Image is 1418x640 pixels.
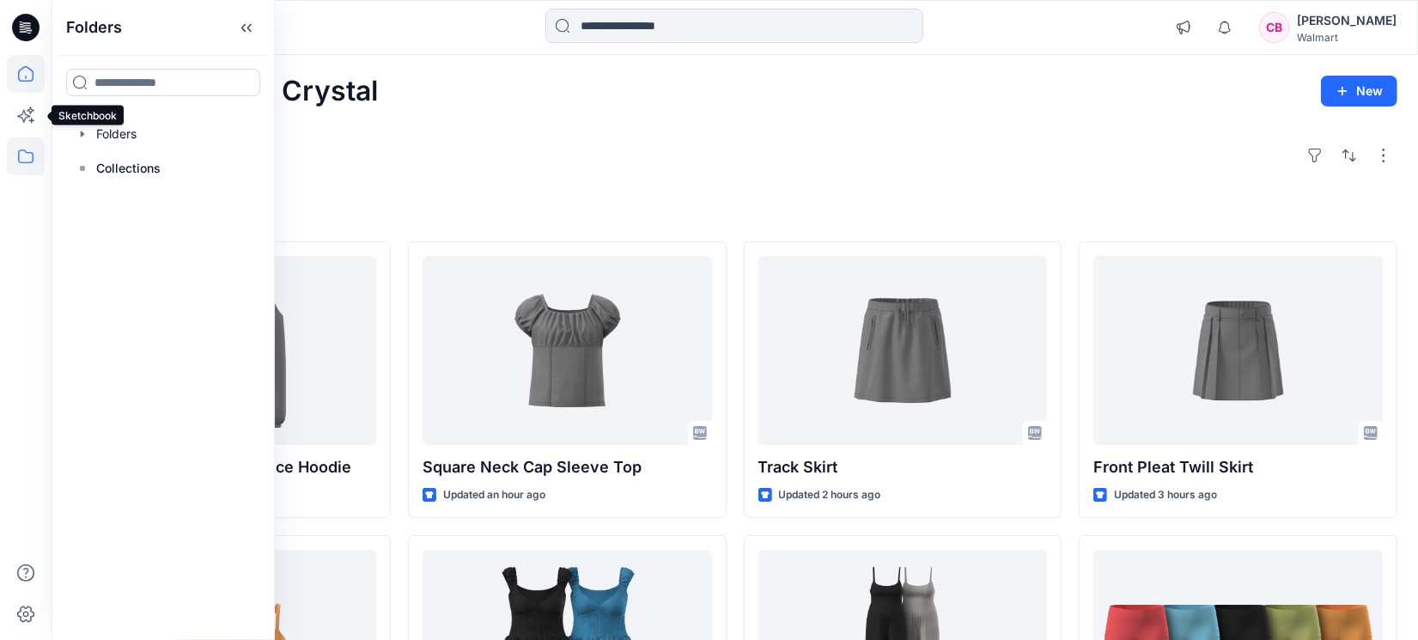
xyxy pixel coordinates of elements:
[1297,10,1397,31] div: [PERSON_NAME]
[423,455,712,479] p: Square Neck Cap Sleeve Top
[423,256,712,445] a: Square Neck Cap Sleeve Top
[758,256,1048,445] a: Track Skirt
[1297,31,1397,44] div: Walmart
[72,204,1397,224] h4: Styles
[1093,455,1383,479] p: Front Pleat Twill Skirt
[96,158,161,179] p: Collections
[1093,256,1383,445] a: Front Pleat Twill Skirt
[758,455,1048,479] p: Track Skirt
[1259,12,1290,43] div: CB
[779,486,881,504] p: Updated 2 hours ago
[1114,486,1217,504] p: Updated 3 hours ago
[443,486,545,504] p: Updated an hour ago
[1321,76,1397,107] button: New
